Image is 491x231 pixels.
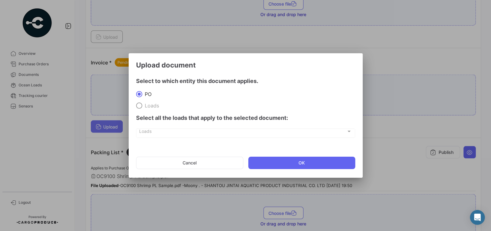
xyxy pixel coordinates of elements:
span: Loads [142,102,159,109]
div: Abrir Intercom Messenger [470,210,485,225]
h4: Select all the loads that apply to the selected document: [136,114,355,122]
span: PO [142,91,152,97]
button: OK [248,157,355,169]
h4: Select to which entity this document applies. [136,77,355,85]
h3: Upload document [136,61,355,69]
span: Loads [139,130,346,135]
button: Cancel [136,157,244,169]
